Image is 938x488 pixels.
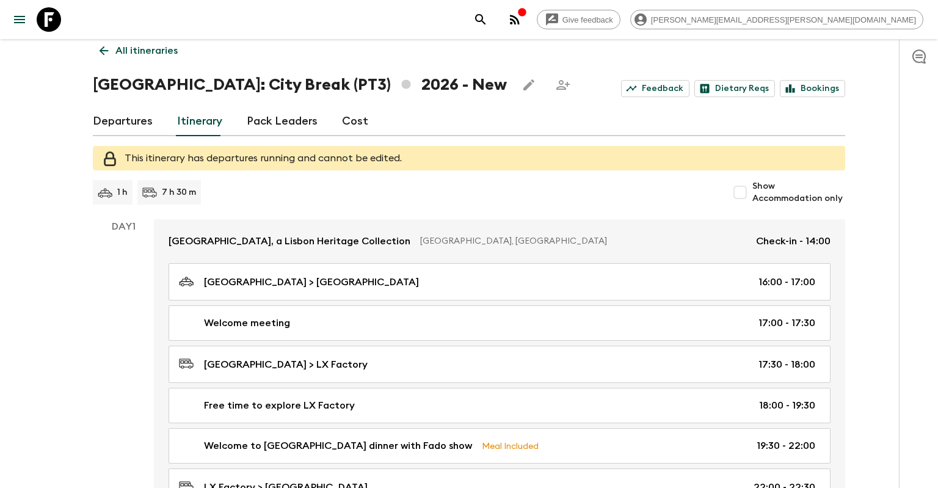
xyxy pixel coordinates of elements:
[169,234,410,249] p: [GEOGRAPHIC_DATA], a Lisbon Heritage Collection
[420,235,746,247] p: [GEOGRAPHIC_DATA], [GEOGRAPHIC_DATA]
[169,428,831,464] a: Welcome to [GEOGRAPHIC_DATA] dinner with Fado showMeal Included19:30 - 22:00
[115,43,178,58] p: All itineraries
[758,316,815,330] p: 17:00 - 17:30
[757,439,815,453] p: 19:30 - 22:00
[169,346,831,383] a: [GEOGRAPHIC_DATA] > LX Factory17:30 - 18:00
[752,180,845,205] span: Show Accommodation only
[204,398,355,413] p: Free time to explore LX Factory
[621,80,689,97] a: Feedback
[204,439,472,453] p: Welcome to [GEOGRAPHIC_DATA] dinner with Fado show
[93,73,507,97] h1: [GEOGRAPHIC_DATA]: City Break (PT3) 2026 - New
[204,316,290,330] p: Welcome meeting
[7,7,32,32] button: menu
[204,357,368,372] p: [GEOGRAPHIC_DATA] > LX Factory
[93,107,153,136] a: Departures
[117,186,128,198] p: 1 h
[756,234,831,249] p: Check-in - 14:00
[694,80,775,97] a: Dietary Reqs
[780,80,845,97] a: Bookings
[482,439,539,453] p: Meal Included
[759,398,815,413] p: 18:00 - 19:30
[204,275,419,290] p: [GEOGRAPHIC_DATA] > [GEOGRAPHIC_DATA]
[556,15,620,24] span: Give feedback
[517,73,541,97] button: Edit this itinerary
[125,153,402,163] span: This itinerary has departures running and cannot be edited.
[644,15,923,24] span: [PERSON_NAME][EMAIL_ADDRESS][PERSON_NAME][DOMAIN_NAME]
[169,305,831,341] a: Welcome meeting17:00 - 17:30
[154,219,845,263] a: [GEOGRAPHIC_DATA], a Lisbon Heritage Collection[GEOGRAPHIC_DATA], [GEOGRAPHIC_DATA]Check-in - 14:00
[93,219,154,234] p: Day 1
[551,73,575,97] span: Share this itinerary
[93,38,184,63] a: All itineraries
[247,107,318,136] a: Pack Leaders
[169,388,831,423] a: Free time to explore LX Factory18:00 - 19:30
[537,10,620,29] a: Give feedback
[758,357,815,372] p: 17:30 - 18:00
[342,107,368,136] a: Cost
[630,10,923,29] div: [PERSON_NAME][EMAIL_ADDRESS][PERSON_NAME][DOMAIN_NAME]
[162,186,196,198] p: 7 h 30 m
[468,7,493,32] button: search adventures
[177,107,222,136] a: Itinerary
[758,275,815,290] p: 16:00 - 17:00
[169,263,831,300] a: [GEOGRAPHIC_DATA] > [GEOGRAPHIC_DATA]16:00 - 17:00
